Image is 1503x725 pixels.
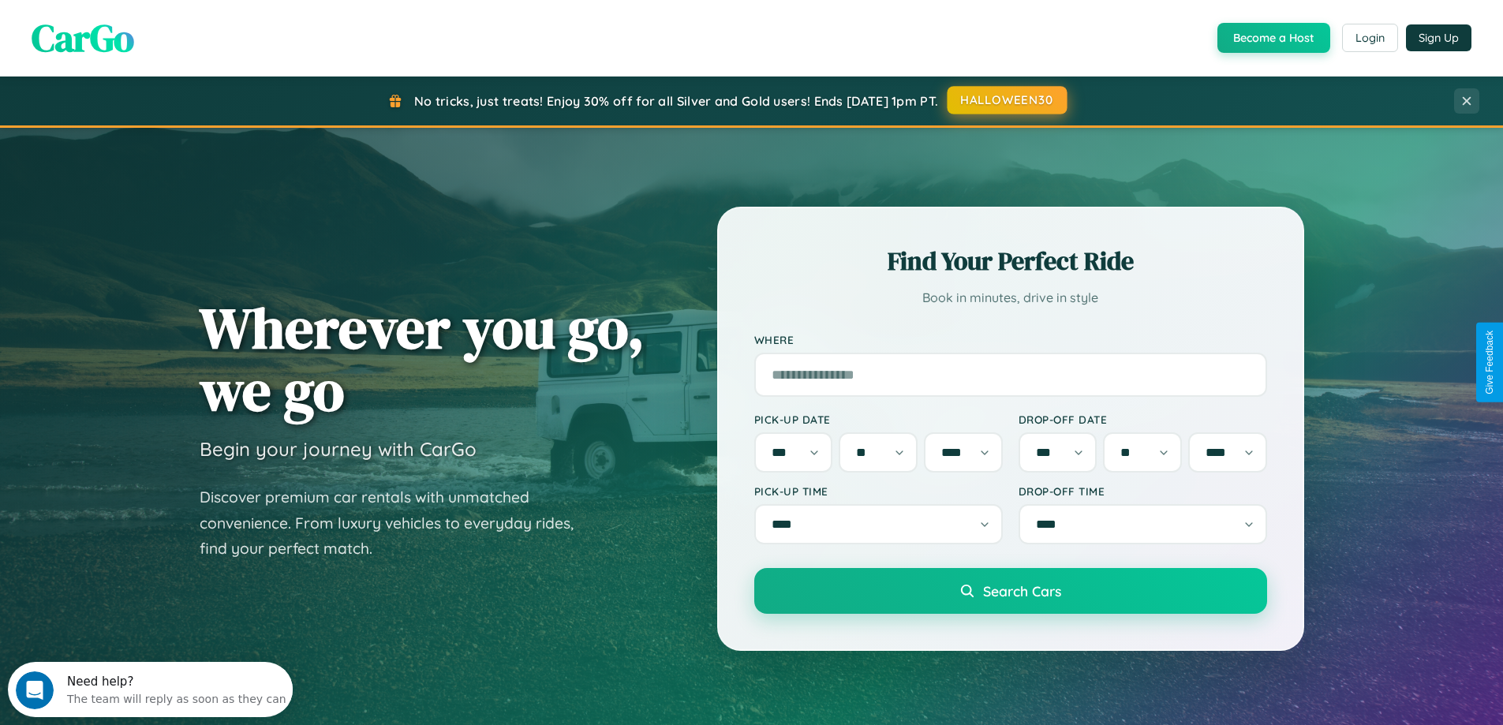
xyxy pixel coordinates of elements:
[6,6,293,50] div: Open Intercom Messenger
[1406,24,1471,51] button: Sign Up
[948,86,1067,114] button: HALLOWEEN30
[414,93,938,109] span: No tricks, just treats! Enjoy 30% off for all Silver and Gold users! Ends [DATE] 1pm PT.
[754,286,1267,309] p: Book in minutes, drive in style
[59,26,279,43] div: The team will reply as soon as they can
[200,437,477,461] h3: Begin your journey with CarGo
[754,333,1267,346] label: Where
[8,662,293,717] iframe: Intercom live chat discovery launcher
[983,582,1061,600] span: Search Cars
[754,244,1267,278] h2: Find Your Perfect Ride
[200,297,645,421] h1: Wherever you go, we go
[32,12,134,64] span: CarGo
[1019,484,1267,498] label: Drop-off Time
[1342,24,1398,52] button: Login
[1019,413,1267,426] label: Drop-off Date
[754,413,1003,426] label: Pick-up Date
[200,484,594,562] p: Discover premium car rentals with unmatched convenience. From luxury vehicles to everyday rides, ...
[754,568,1267,614] button: Search Cars
[16,671,54,709] iframe: Intercom live chat
[59,13,279,26] div: Need help?
[1217,23,1330,53] button: Become a Host
[1484,331,1495,394] div: Give Feedback
[754,484,1003,498] label: Pick-up Time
